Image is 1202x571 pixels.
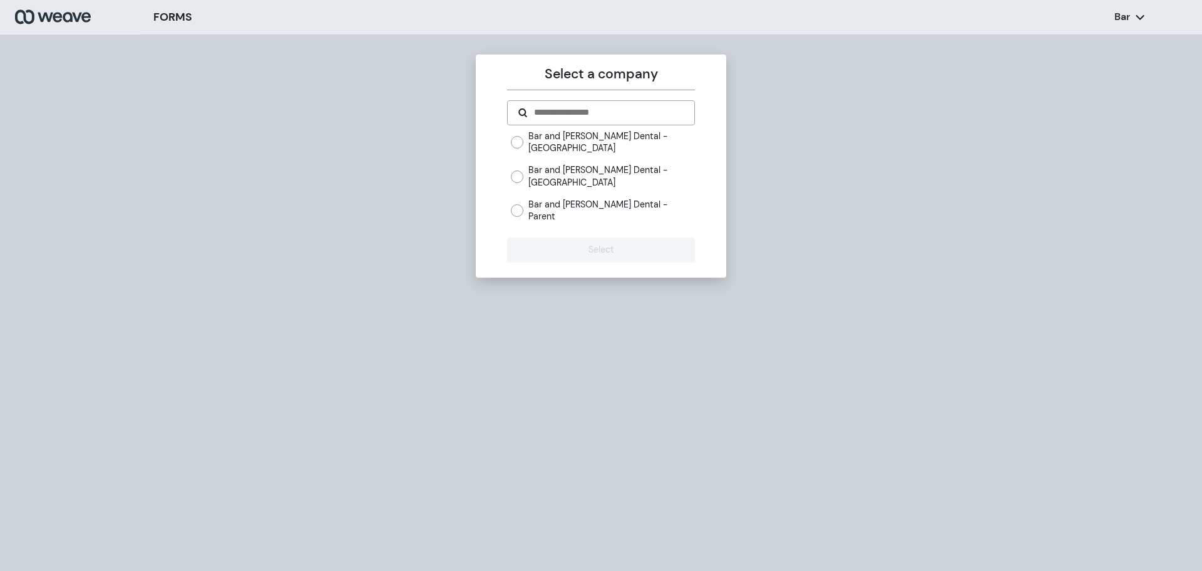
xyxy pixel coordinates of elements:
[528,164,694,188] label: Bar and [PERSON_NAME] Dental - [GEOGRAPHIC_DATA]
[1114,10,1130,24] p: Bar
[507,65,694,85] p: Select a company
[533,106,684,120] input: Search
[528,130,694,154] label: Bar and [PERSON_NAME] Dental - [GEOGRAPHIC_DATA]
[153,9,192,26] h3: FORMS
[507,238,694,263] button: Select
[528,199,694,223] label: Bar and [PERSON_NAME] Dental - Parent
